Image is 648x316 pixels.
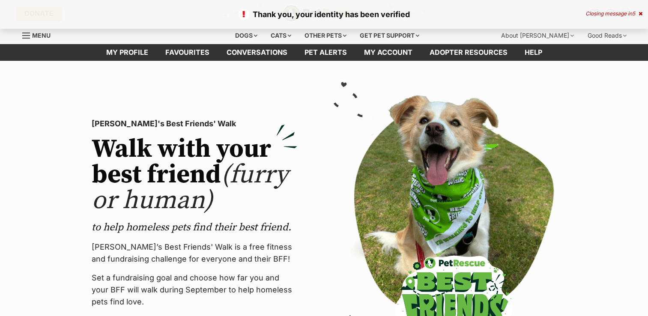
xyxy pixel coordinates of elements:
[32,32,51,39] span: Menu
[157,44,218,61] a: Favourites
[92,241,297,265] p: [PERSON_NAME]’s Best Friends' Walk is a free fitness and fundraising challenge for everyone and t...
[495,27,580,44] div: About [PERSON_NAME]
[22,27,57,42] a: Menu
[299,27,352,44] div: Other pets
[582,27,633,44] div: Good Reads
[98,44,157,61] a: My profile
[229,27,263,44] div: Dogs
[92,159,288,217] span: (furry or human)
[421,44,516,61] a: Adopter resources
[218,44,296,61] a: conversations
[265,27,297,44] div: Cats
[354,27,425,44] div: Get pet support
[296,44,355,61] a: Pet alerts
[92,118,297,130] p: [PERSON_NAME]'s Best Friends' Walk
[355,44,421,61] a: My account
[516,44,551,61] a: Help
[92,221,297,234] p: to help homeless pets find their best friend.
[92,272,297,308] p: Set a fundraising goal and choose how far you and your BFF will walk during September to help hom...
[92,137,297,214] h2: Walk with your best friend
